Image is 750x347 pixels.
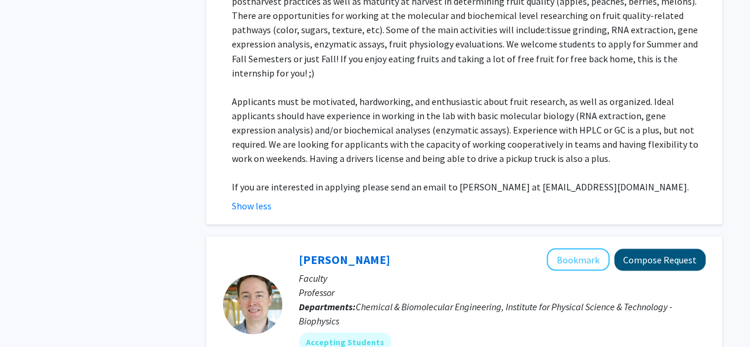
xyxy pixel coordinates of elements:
span: If you are interested in applying please send an email to [PERSON_NAME] at [EMAIL_ADDRESS][DOMAIN... [232,180,689,192]
button: Show less [232,198,272,212]
button: Add Jeffery Klauda to Bookmarks [547,248,609,270]
a: [PERSON_NAME] [299,252,390,266]
iframe: Chat [9,294,50,338]
p: Faculty [299,270,706,285]
span: Applicants must be motivated, hardworking, and enthusiastic about fruit research, as well as orga... [232,95,698,164]
button: Compose Request to Jeffery Klauda [614,249,706,270]
p: Professor [299,285,706,299]
span: Chemical & Biomolecular Engineering, Institute for Physical Science & Technology - Biophysics [299,300,672,326]
b: Departments: [299,300,356,312]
